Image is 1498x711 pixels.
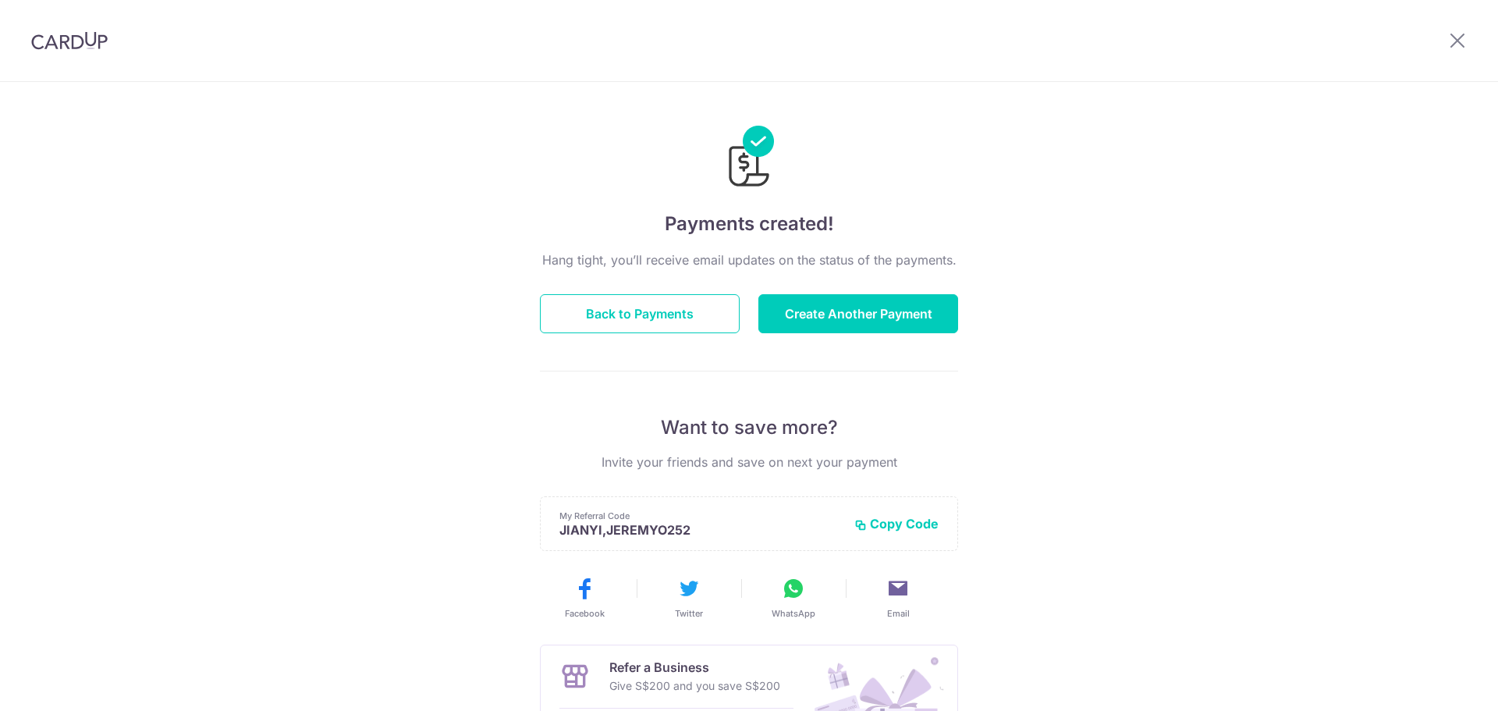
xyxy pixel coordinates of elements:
[724,126,774,191] img: Payments
[559,510,842,522] p: My Referral Code
[887,607,910,620] span: Email
[559,522,842,538] p: JIANYI,JEREMYO252
[538,576,630,620] button: Facebook
[540,210,958,238] h4: Payments created!
[540,251,958,269] p: Hang tight, you’ll receive email updates on the status of the payments.
[854,516,939,531] button: Copy Code
[609,658,780,677] p: Refer a Business
[540,294,740,333] button: Back to Payments
[609,677,780,695] p: Give S$200 and you save S$200
[772,607,815,620] span: WhatsApp
[675,607,703,620] span: Twitter
[540,453,958,471] p: Invite your friends and save on next your payment
[540,415,958,440] p: Want to save more?
[643,576,735,620] button: Twitter
[565,607,605,620] span: Facebook
[31,31,108,50] img: CardUp
[758,294,958,333] button: Create Another Payment
[852,576,944,620] button: Email
[747,576,840,620] button: WhatsApp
